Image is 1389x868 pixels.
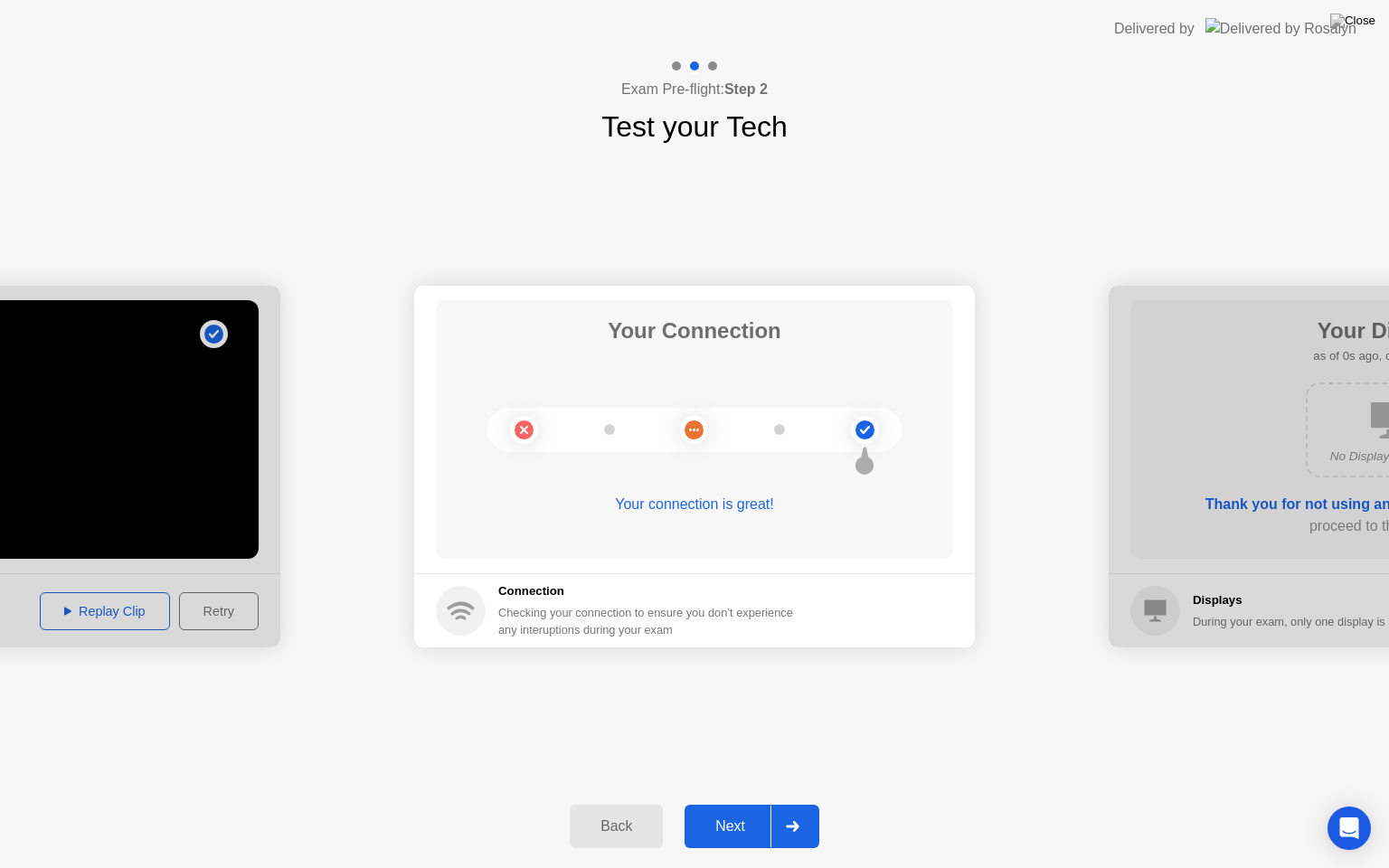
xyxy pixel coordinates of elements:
h5: Connection [498,582,804,600]
img: Delivered by Rosalyn [1205,18,1356,39]
h1: Your Connection [608,315,781,347]
div: Back [575,818,657,835]
div: Checking your connection to ensure you don’t experience any interuptions during your exam [498,604,804,638]
div: Your connection is great! [436,494,953,515]
b: Step 2 [724,81,768,97]
h1: Test your Tech [601,105,788,148]
img: Close [1330,14,1375,28]
div: Next [690,818,770,835]
button: Next [685,805,819,848]
div: Open Intercom Messenger [1328,807,1371,850]
h4: Exam Pre-flight: [621,79,768,100]
div: Delivered by [1114,18,1195,40]
button: Back [570,805,663,848]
